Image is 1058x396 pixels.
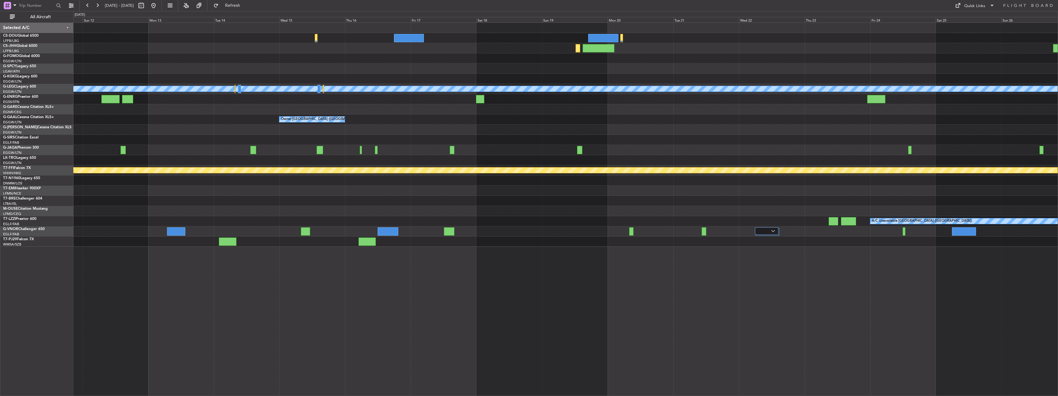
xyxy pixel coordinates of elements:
[3,39,19,43] a: LFPB/LBG
[805,17,870,23] div: Thu 23
[3,212,21,216] a: LFMD/CEQ
[3,237,17,241] span: T7-PJ29
[3,207,48,211] a: M-OUSECitation Mustang
[279,17,345,23] div: Wed 15
[872,217,972,226] div: A/C Unavailable [GEOGRAPHIC_DATA] ([GEOGRAPHIC_DATA])
[3,64,16,68] span: G-SPCY
[3,227,45,231] a: G-VNORChallenger 650
[3,197,16,200] span: T7-BRE
[148,17,214,23] div: Mon 13
[3,85,16,89] span: G-LEGC
[3,54,40,58] a: G-FOMOGlobal 6000
[345,17,411,23] div: Thu 16
[3,130,22,135] a: EGGW/LTN
[3,105,54,109] a: G-GARECessna Citation XLS+
[3,95,18,99] span: G-ENRG
[964,3,985,9] div: Quick Links
[3,75,18,78] span: G-KGKG
[936,17,1001,23] div: Sat 25
[75,12,85,18] div: [DATE]
[3,34,18,38] span: CS-DOU
[16,15,65,19] span: All Aircraft
[3,166,14,170] span: T7-FFI
[3,187,15,190] span: T7-EMI
[411,17,476,23] div: Fri 17
[3,44,37,48] a: CS-JHHGlobal 6000
[3,69,20,74] a: LGAV/ATH
[105,3,134,8] span: [DATE] - [DATE]
[83,17,148,23] div: Sun 12
[739,17,805,23] div: Wed 22
[673,17,739,23] div: Tue 21
[3,136,39,139] a: G-SIRSCitation Excel
[3,217,36,221] a: T7-LZZIPraetor 600
[3,146,17,150] span: G-JAGA
[3,156,16,160] span: LX-TRO
[952,1,998,10] button: Quick Links
[3,100,19,104] a: EGSS/STN
[3,171,21,175] a: VHHH/HKG
[3,44,16,48] span: CS-JHH
[3,156,36,160] a: LX-TROLegacy 650
[3,89,22,94] a: EGGW/LTN
[3,176,20,180] span: T7-N1960
[3,187,41,190] a: T7-EMIHawker 900XP
[3,105,17,109] span: G-GARE
[476,17,542,23] div: Sat 18
[3,34,39,38] a: CS-DOUGlobal 6500
[3,136,15,139] span: G-SIRS
[3,75,37,78] a: G-KGKGLegacy 600
[3,176,40,180] a: T7-N1960Legacy 650
[608,17,673,23] div: Mon 20
[3,54,19,58] span: G-FOMO
[3,222,19,226] a: EGLF/FAB
[3,237,34,241] a: T7-PJ29Falcon 7X
[3,166,31,170] a: T7-FFIFalcon 7X
[771,230,775,232] img: arrow-gray.svg
[3,207,18,211] span: M-OUSE
[3,197,42,200] a: T7-BREChallenger 604
[3,59,22,64] a: EGGW/LTN
[281,115,366,124] div: Owner [GEOGRAPHIC_DATA] ([GEOGRAPHIC_DATA])
[3,110,22,114] a: EGNR/CEG
[3,126,72,129] a: G-[PERSON_NAME]Cessna Citation XLS
[3,161,22,165] a: EGGW/LTN
[3,201,17,206] a: LTBA/ISL
[220,3,246,8] span: Refresh
[3,242,21,247] a: WMSA/SZB
[3,140,19,145] a: EGLF/FAB
[3,151,22,155] a: EGGW/LTN
[870,17,936,23] div: Fri 24
[3,115,17,119] span: G-GAAL
[214,17,280,23] div: Tue 14
[3,191,21,196] a: LFMN/NCE
[3,217,16,221] span: T7-LZZI
[3,227,18,231] span: G-VNOR
[3,79,22,84] a: EGGW/LTN
[3,232,19,237] a: EGLF/FAB
[211,1,248,10] button: Refresh
[3,126,37,129] span: G-[PERSON_NAME]
[3,49,19,53] a: LFPB/LBG
[19,1,54,10] input: Trip Number
[7,12,67,22] button: All Aircraft
[3,95,38,99] a: G-ENRGPraetor 600
[3,146,39,150] a: G-JAGAPhenom 300
[3,120,22,125] a: EGGW/LTN
[3,85,36,89] a: G-LEGCLegacy 600
[542,17,608,23] div: Sun 19
[3,181,22,186] a: DNMM/LOS
[3,64,36,68] a: G-SPCYLegacy 650
[3,115,54,119] a: G-GAALCessna Citation XLS+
